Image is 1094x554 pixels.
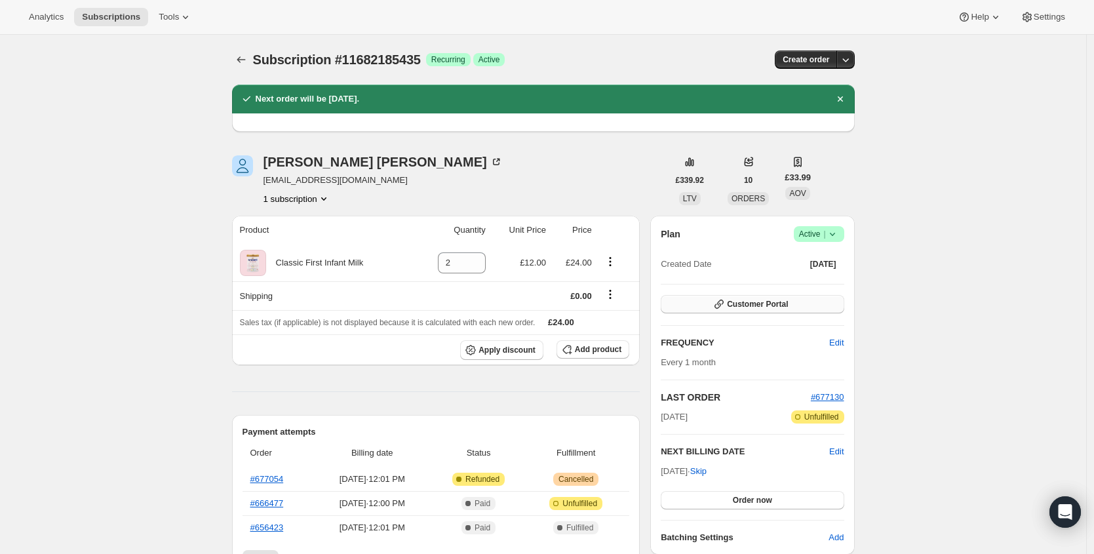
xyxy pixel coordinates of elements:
[682,461,714,482] button: Skip
[971,12,988,22] span: Help
[950,8,1009,26] button: Help
[29,12,64,22] span: Analytics
[264,174,503,187] span: [EMAIL_ADDRESS][DOMAIN_NAME]
[600,287,621,302] button: Shipping actions
[811,391,844,404] button: #677130
[250,523,284,532] a: #656423
[1013,8,1073,26] button: Settings
[243,439,314,467] th: Order
[727,299,788,309] span: Customer Portal
[250,474,284,484] a: #677054
[661,531,829,544] h6: Batching Settings
[829,445,844,458] button: Edit
[802,255,844,273] button: [DATE]
[266,256,364,269] div: Classic First Infant Milk
[465,474,499,485] span: Refunded
[829,336,844,349] span: Edit
[318,473,427,486] span: [DATE] · 12:01 PM
[475,498,490,509] span: Paid
[799,228,839,241] span: Active
[318,497,427,510] span: [DATE] · 12:00 PM
[479,54,500,65] span: Active
[558,474,593,485] span: Cancelled
[831,90,850,108] button: Dismiss notification
[548,317,574,327] span: £24.00
[240,250,266,276] img: product img
[566,523,593,533] span: Fulfilled
[264,192,330,205] button: Product actions
[151,8,200,26] button: Tools
[490,216,550,245] th: Unit Price
[744,175,752,186] span: 10
[550,216,596,245] th: Price
[575,344,621,355] span: Add product
[733,495,772,505] span: Order now
[661,357,716,367] span: Every 1 month
[676,175,704,186] span: £339.92
[829,531,844,544] span: Add
[159,12,179,22] span: Tools
[256,92,360,106] h2: Next order will be [DATE].
[661,491,844,509] button: Order now
[1034,12,1065,22] span: Settings
[74,8,148,26] button: Subscriptions
[232,155,253,176] span: Sam Foreman
[479,345,536,355] span: Apply discount
[566,258,592,267] span: £24.00
[232,216,415,245] th: Product
[811,392,844,402] a: #677130
[810,259,836,269] span: [DATE]
[821,332,851,353] button: Edit
[690,465,707,478] span: Skip
[668,171,712,189] button: £339.92
[736,171,760,189] button: 10
[318,521,427,534] span: [DATE] · 12:01 PM
[253,52,421,67] span: Subscription #11682185435
[683,194,697,203] span: LTV
[783,54,829,65] span: Create order
[661,295,844,313] button: Customer Portal
[240,318,536,327] span: Sales tax (if applicable) is not displayed because it is calculated with each new order.
[250,498,284,508] a: #666477
[82,12,140,22] span: Subscriptions
[414,216,490,245] th: Quantity
[243,425,630,439] h2: Payment attempts
[789,189,806,198] span: AOV
[600,254,621,269] button: Product actions
[661,410,688,424] span: [DATE]
[732,194,765,203] span: ORDERS
[431,54,465,65] span: Recurring
[823,229,825,239] span: |
[661,228,680,241] h2: Plan
[661,445,829,458] h2: NEXT BILLING DATE
[232,281,415,310] th: Shipping
[1049,496,1081,528] div: Open Intercom Messenger
[661,466,707,476] span: [DATE] ·
[775,50,837,69] button: Create order
[562,498,597,509] span: Unfulfilled
[435,446,522,460] span: Status
[520,258,546,267] span: £12.00
[557,340,629,359] button: Add product
[460,340,543,360] button: Apply discount
[318,446,427,460] span: Billing date
[570,291,592,301] span: £0.00
[475,523,490,533] span: Paid
[661,336,829,349] h2: FREQUENCY
[21,8,71,26] button: Analytics
[661,258,711,271] span: Created Date
[821,527,851,548] button: Add
[785,171,811,184] span: £33.99
[530,446,621,460] span: Fulfillment
[804,412,839,422] span: Unfulfilled
[232,50,250,69] button: Subscriptions
[661,391,811,404] h2: LAST ORDER
[264,155,503,168] div: [PERSON_NAME] [PERSON_NAME]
